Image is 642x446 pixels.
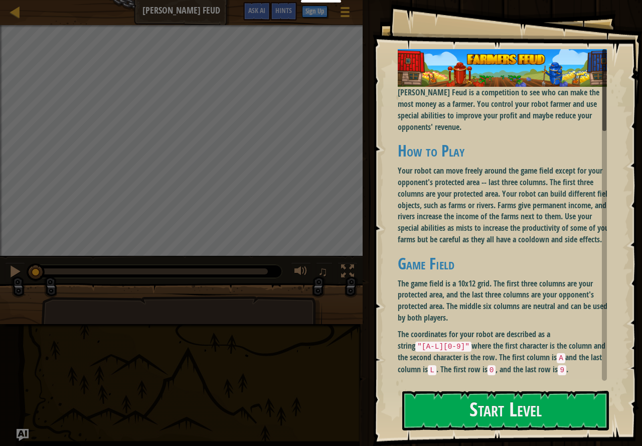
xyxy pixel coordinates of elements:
[428,365,436,375] code: L
[398,142,614,160] h2: How to Play
[557,353,565,363] code: A
[316,262,333,283] button: ♫
[398,329,614,376] p: The coordinates for your robot are described as a string where the first character is the column ...
[243,2,270,21] button: Ask AI
[275,6,292,15] span: Hints
[488,365,496,375] code: 0
[402,391,609,430] button: Start Level
[415,342,471,352] code: "[A-L][0-9]"
[318,264,328,279] span: ♫
[338,262,358,283] button: Toggle fullscreen
[291,262,311,283] button: Adjust volume
[302,6,328,18] button: Sign Up
[398,165,614,245] p: Your robot can move freely around the game field except for your opponent's protected area -- las...
[333,2,358,26] button: Show game menu
[398,278,614,324] p: The game field is a 10x12 grid. The first three columns are your protected area, and the last thr...
[558,365,566,375] code: 9
[398,381,614,427] p: To inspect the game field cells, you can use the method. It returns an object or null (more detai...
[398,255,614,273] h2: Game Field
[5,262,25,283] button: Ctrl + P: Pause
[17,429,29,441] button: Ask AI
[248,6,265,15] span: Ask AI
[398,49,614,87] img: Aileague banner farmer's feud 02
[398,49,614,133] p: [PERSON_NAME] Feud is a competition to see who can make the most money as a farmer. You control y...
